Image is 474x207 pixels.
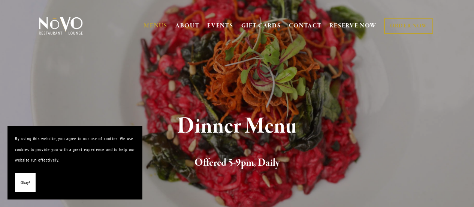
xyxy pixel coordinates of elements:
p: By using this website, you agree to our use of cookies. We use cookies to provide you with a grea... [15,133,135,166]
h2: Offered 5-9pm, Daily [49,155,425,171]
img: Novo Restaurant &amp; Lounge [37,17,84,35]
a: MENUS [144,22,167,30]
a: EVENTS [207,22,233,30]
a: ORDER NOW [384,18,433,34]
h1: Dinner Menu [49,114,425,139]
button: Okay! [15,173,36,192]
section: Cookie banner [7,126,142,199]
a: RESERVE NOW [329,19,377,33]
a: CONTACT [289,19,322,33]
a: GIFT CARDS [241,19,281,33]
a: ABOUT [175,22,200,30]
span: Okay! [21,177,30,188]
